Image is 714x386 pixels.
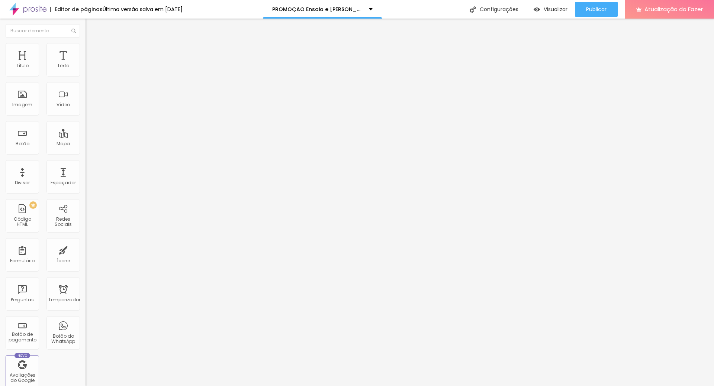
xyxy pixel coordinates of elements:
font: Perguntas [11,296,34,303]
font: Configurações [480,6,518,13]
font: Código HTML [14,216,31,227]
font: Botão do WhatsApp [51,333,75,344]
font: Botão de pagamento [9,331,36,343]
img: Ícone [470,6,476,13]
font: Última versão salva em [DATE] [103,6,183,13]
font: Vídeo [57,101,70,108]
font: Título [16,62,29,69]
font: Texto [57,62,69,69]
font: Formulário [10,257,35,264]
button: Publicar [575,2,618,17]
font: Botão [16,140,29,147]
font: Atualização do Fazer [644,5,703,13]
font: Novo [17,353,28,358]
font: Ícone [57,257,70,264]
font: Divisor [15,179,30,186]
iframe: Editor [86,19,714,386]
input: Buscar elemento [6,24,80,38]
font: Imagem [12,101,32,108]
font: Visualizar [544,6,567,13]
font: Avaliações do Google [10,372,35,383]
font: Publicar [586,6,607,13]
font: Espaçador [51,179,76,186]
font: Mapa [57,140,70,147]
font: PROMOÇÃO Ensaio e [PERSON_NAME] Sensual [272,6,397,13]
font: Editor de páginas [55,6,103,13]
img: Ícone [71,29,76,33]
button: Visualizar [526,2,575,17]
font: Temporizador [48,296,80,303]
font: Redes Sociais [55,216,72,227]
img: view-1.svg [534,6,540,13]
